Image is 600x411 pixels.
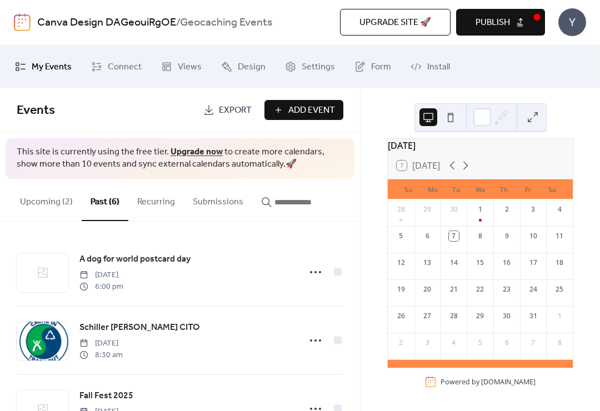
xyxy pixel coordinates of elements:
div: 15 [475,258,485,268]
div: 22 [475,284,485,294]
div: 25 [554,284,564,294]
a: Canva Design DAGeouiRgOE [37,12,176,33]
div: 26 [396,311,406,321]
span: Publish [476,16,510,29]
div: 4 [554,204,564,214]
button: Past (6) [82,179,128,221]
span: 6:00 pm [79,281,123,293]
button: Upgrade site 🚀 [340,9,451,36]
div: 2 [502,204,512,214]
div: Y [558,8,586,36]
a: Export [195,100,260,120]
div: 23 [502,284,512,294]
button: Upcoming (2) [11,179,82,220]
span: Settings [302,58,335,76]
span: Connect [108,58,142,76]
div: 8 [475,231,485,241]
span: Add Event [288,104,335,117]
a: My Events [7,49,80,83]
button: Publish [456,9,545,36]
div: 14 [449,258,459,268]
a: A dog for world postcard day [79,252,191,267]
span: Export [219,104,252,117]
a: Form [346,49,399,83]
span: A dog for world postcard day [79,253,191,266]
div: 3 [528,204,538,214]
div: 31 [528,311,538,321]
div: 7 [449,231,459,241]
button: Add Event [264,100,343,120]
span: Upgrade site 🚀 [359,16,431,29]
span: Events [17,98,55,123]
div: Fr [516,179,540,199]
span: Views [178,58,202,76]
div: 28 [449,311,459,321]
div: 10 [528,231,538,241]
div: 18 [554,258,564,268]
div: 7 [528,338,538,348]
div: Sa [540,179,564,199]
div: [DATE] [388,139,573,152]
div: We [468,179,492,199]
button: Submissions [184,179,252,220]
button: Recurring [128,179,184,220]
div: 1 [554,311,564,321]
div: 24 [528,284,538,294]
div: 2 [396,338,406,348]
a: Connect [83,49,150,83]
a: [DOMAIN_NAME] [481,377,536,387]
div: Su [397,179,421,199]
div: 13 [422,258,432,268]
img: logo [14,13,31,31]
span: Schiller [PERSON_NAME] CITO [79,321,200,334]
div: 28 [396,204,406,214]
span: Design [238,58,266,76]
div: 1 [475,204,485,214]
span: Install [427,58,450,76]
a: Install [402,49,458,83]
div: 9 [502,231,512,241]
div: 30 [449,204,459,214]
div: Th [492,179,516,199]
div: 6 [422,231,432,241]
a: Views [153,49,210,83]
div: 21 [449,284,459,294]
div: 12 [396,258,406,268]
span: [DATE] [79,338,123,349]
div: Mo [421,179,444,199]
div: 27 [422,311,432,321]
a: Settings [277,49,343,83]
span: 8:30 am [79,349,123,361]
div: 4 [449,338,459,348]
a: Upgrade now [171,143,223,161]
div: 5 [475,338,485,348]
a: Fall Fest 2025 [79,389,133,403]
span: This site is currently using the free tier. to create more calendars, show more than 10 events an... [17,146,343,171]
a: Schiller [PERSON_NAME] CITO [79,320,200,335]
div: Powered by [441,377,536,387]
div: 19 [396,284,406,294]
div: 29 [422,204,432,214]
div: 5 [396,231,406,241]
div: 16 [502,258,512,268]
div: 6 [502,338,512,348]
span: My Events [32,58,72,76]
b: Geocaching Events [180,12,272,33]
div: 3 [422,338,432,348]
b: / [176,12,180,33]
div: Tu [444,179,468,199]
div: 8 [554,338,564,348]
a: Design [213,49,274,83]
span: Form [371,58,391,76]
div: 11 [554,231,564,241]
div: 30 [502,311,512,321]
div: 29 [475,311,485,321]
div: 20 [422,284,432,294]
div: 17 [528,258,538,268]
span: [DATE] [79,269,123,281]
